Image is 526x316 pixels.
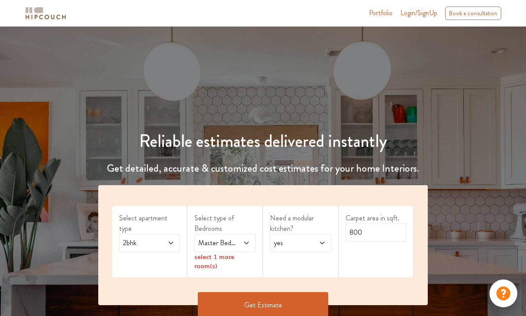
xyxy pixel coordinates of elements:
[400,8,437,18] span: Login/SignUp
[369,8,393,18] a: Portfolio
[445,7,501,20] div: Book a consultation
[194,252,256,270] div: select 1 more room(s)
[346,213,407,223] label: Carpet area in sqft.
[196,238,236,248] span: Master Bedroom
[270,213,331,234] label: Need a modular kitchen?
[24,3,67,23] span: logo-horizontal.svg
[93,131,433,152] h1: Reliable estimates delivered instantly
[24,6,67,21] img: logo-horizontal.svg
[93,162,433,175] h4: Get detailed, accurate & customized cost estimates for your home Interiors.
[121,238,161,248] span: 2bhk
[272,238,312,248] span: yes
[194,213,256,234] label: Select type of Bedrooms
[346,223,407,242] input: Enter area sqft
[119,213,180,234] label: Select apartment type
